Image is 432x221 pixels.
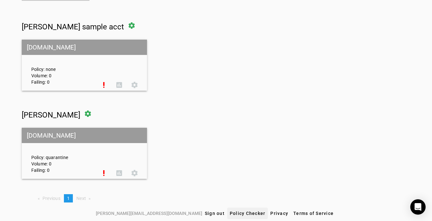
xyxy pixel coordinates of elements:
[96,210,202,217] span: [PERSON_NAME][EMAIL_ADDRESS][DOMAIN_NAME]
[291,208,336,219] button: Terms of Service
[42,196,60,201] span: Previous
[227,208,268,219] button: Policy Checker
[127,165,142,181] button: Settings
[268,208,291,219] button: Privacy
[410,199,426,215] div: Open Intercom Messenger
[27,133,96,173] div: Policy: quarantine Volume: 0 Failing: 0
[76,196,86,201] span: Next
[293,211,334,216] span: Terms of Service
[22,22,124,31] span: [PERSON_NAME] sample acct
[205,211,225,216] span: Sign out
[202,208,227,219] button: Sign out
[96,77,112,93] button: Set Up
[22,111,80,119] span: [PERSON_NAME]
[270,211,288,216] span: Privacy
[67,196,70,201] span: 1
[230,211,266,216] span: Policy Checker
[112,165,127,181] button: DMARC Report
[127,77,142,93] button: Settings
[22,40,147,55] mat-grid-tile-header: [DOMAIN_NAME]
[22,194,411,202] nav: Pagination
[112,77,127,93] button: DMARC Report
[96,165,112,181] button: Set Up
[27,45,96,85] div: Policy: none Volume: 0 Failing: 0
[22,128,147,143] mat-grid-tile-header: [DOMAIN_NAME]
